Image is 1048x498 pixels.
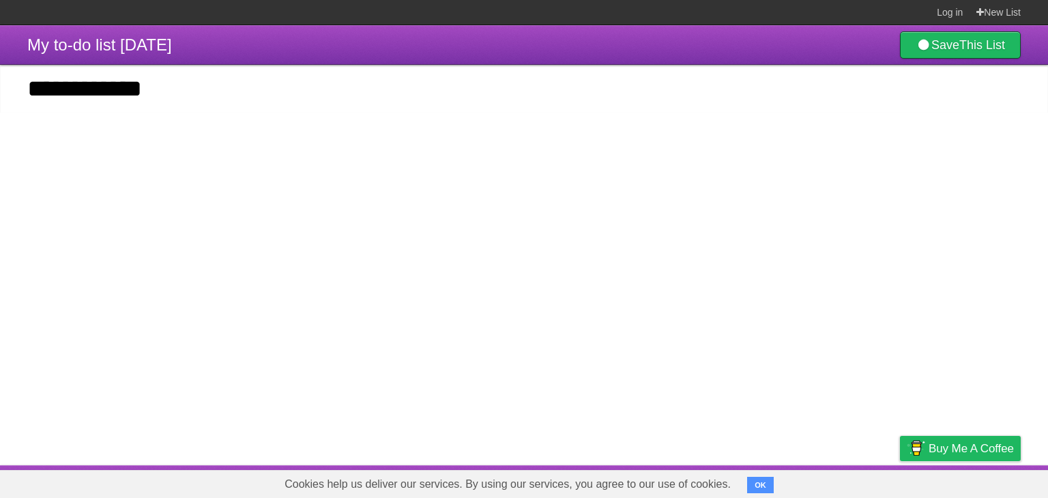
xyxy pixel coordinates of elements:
[718,469,747,495] a: About
[763,469,819,495] a: Developers
[271,471,744,498] span: Cookies help us deliver our services. By using our services, you agree to our use of cookies.
[747,477,774,493] button: OK
[929,437,1014,460] span: Buy me a coffee
[959,38,1005,52] b: This List
[900,436,1021,461] a: Buy me a coffee
[27,35,172,54] span: My to-do list [DATE]
[882,469,918,495] a: Privacy
[836,469,866,495] a: Terms
[935,469,1021,495] a: Suggest a feature
[900,31,1021,59] a: SaveThis List
[907,437,925,460] img: Buy me a coffee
